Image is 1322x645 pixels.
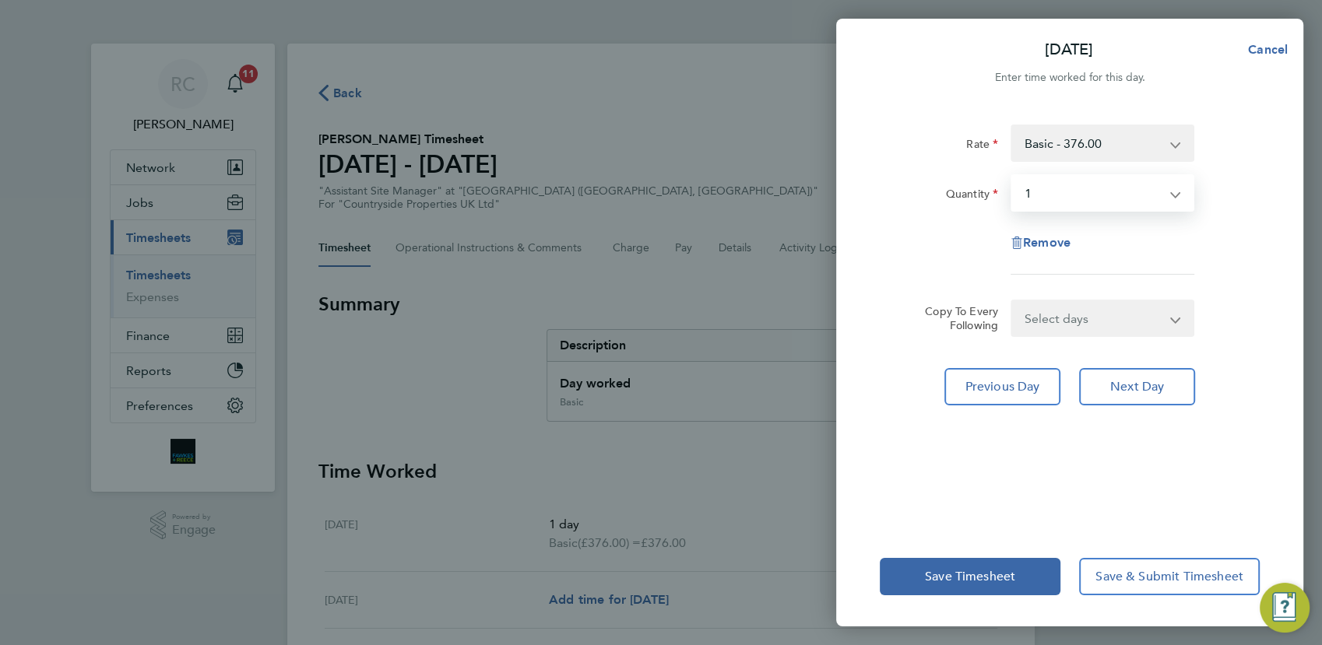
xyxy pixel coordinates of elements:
span: Save & Submit Timesheet [1095,569,1243,584]
button: Save & Submit Timesheet [1079,558,1260,595]
label: Rate [966,137,998,156]
div: Enter time worked for this day. [836,68,1303,87]
button: Remove [1011,237,1071,249]
span: Remove [1023,235,1071,250]
button: Next Day [1079,368,1195,405]
span: Next Day [1110,379,1164,394]
span: Cancel [1243,42,1288,57]
button: Previous Day [944,368,1060,405]
button: Engage Resource Center [1260,583,1310,633]
button: Save Timesheet [880,558,1060,595]
button: Cancel [1223,34,1303,65]
span: Previous Day [965,379,1040,394]
span: Save Timesheet [925,569,1015,584]
p: [DATE] [1045,39,1093,61]
label: Copy To Every Following [912,304,998,332]
label: Quantity [946,187,998,205]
